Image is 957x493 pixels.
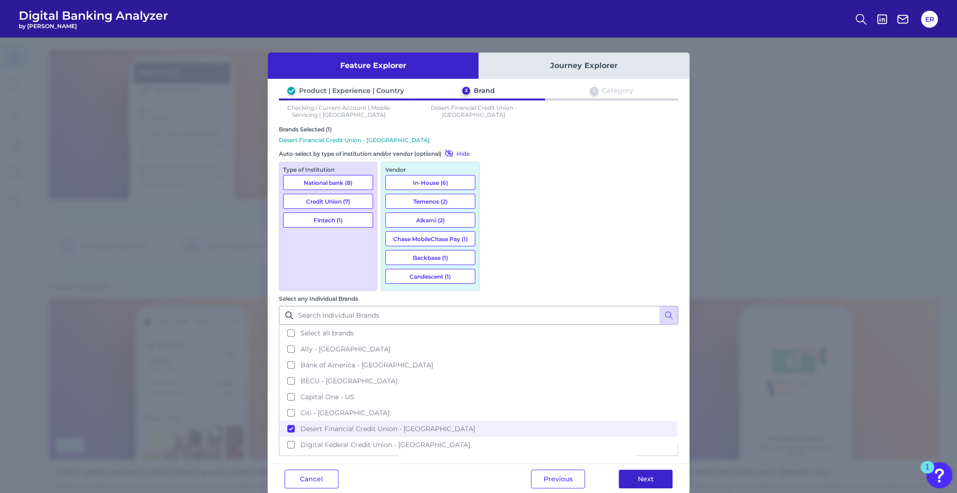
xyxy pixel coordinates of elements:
button: Hide [441,149,470,158]
div: 1 [925,467,929,479]
button: ER [921,11,938,28]
div: Category [602,86,633,95]
button: Journey Explorer [478,53,689,79]
button: Fintech (1) [283,212,373,228]
button: Feature Explorer [268,53,478,79]
button: Cancel [284,470,338,488]
button: Desert Financial Credit Union - [GEOGRAPHIC_DATA] [280,421,677,437]
p: Desert Financial Credit Union - [GEOGRAPHIC_DATA] [414,104,534,118]
div: 2 [462,87,470,95]
button: Temenos (2) [385,194,475,209]
button: Next [619,470,673,488]
p: Desert Financial Credit Union - [GEOGRAPHIC_DATA] [279,137,678,144]
input: Search Individual Brands [279,306,678,325]
div: Brands Selected (1) [279,126,678,133]
button: National bank (8) [283,175,373,190]
span: Bank of America - [GEOGRAPHIC_DATA] [300,361,433,369]
div: Vendor [385,166,475,173]
button: Credit Union (7) [283,194,373,209]
button: Citi - [GEOGRAPHIC_DATA] [280,405,677,421]
button: First Tech Federal Credit Union - [GEOGRAPHIC_DATA] [280,453,677,469]
span: Digital Banking Analyzer [19,8,168,23]
span: BECU - [GEOGRAPHIC_DATA] [300,377,397,385]
button: BECU - [GEOGRAPHIC_DATA] [280,373,677,389]
span: by [PERSON_NAME] [19,23,168,30]
span: Digital Federal Credit Union - [GEOGRAPHIC_DATA] [300,440,470,449]
button: Ally - [GEOGRAPHIC_DATA] [280,341,677,357]
button: Capital One - US [280,389,677,405]
button: Previous [531,470,585,488]
button: Bank of America - [GEOGRAPHIC_DATA] [280,357,677,373]
button: In-House (6) [385,175,475,190]
label: Select any Individual Brands [279,295,358,302]
span: Desert Financial Credit Union - [GEOGRAPHIC_DATA] [300,425,475,433]
button: Chase MobileChase Pay (1) [385,231,475,246]
button: Open Resource Center, 1 new notification [926,462,952,488]
span: Select all brands [300,329,354,337]
button: Select all brands [280,325,677,341]
button: Backbase (1) [385,250,475,265]
button: Digital Federal Credit Union - [GEOGRAPHIC_DATA] [280,437,677,453]
button: Alkami (2) [385,212,475,228]
p: Checking / Current Account | Mobile Servicing | [GEOGRAPHIC_DATA] [279,104,399,118]
div: Brand [474,86,495,95]
button: Candescent (1) [385,269,475,284]
div: 3 [590,87,598,95]
span: Capital One - US [300,393,354,401]
span: Citi - [GEOGRAPHIC_DATA] [300,409,389,417]
div: Product | Experience | Country [299,86,404,95]
div: Auto-select by type of institution and/or vendor (optional) [279,149,479,158]
span: Ally - [GEOGRAPHIC_DATA] [300,345,390,353]
div: Type of Institution [283,166,373,173]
